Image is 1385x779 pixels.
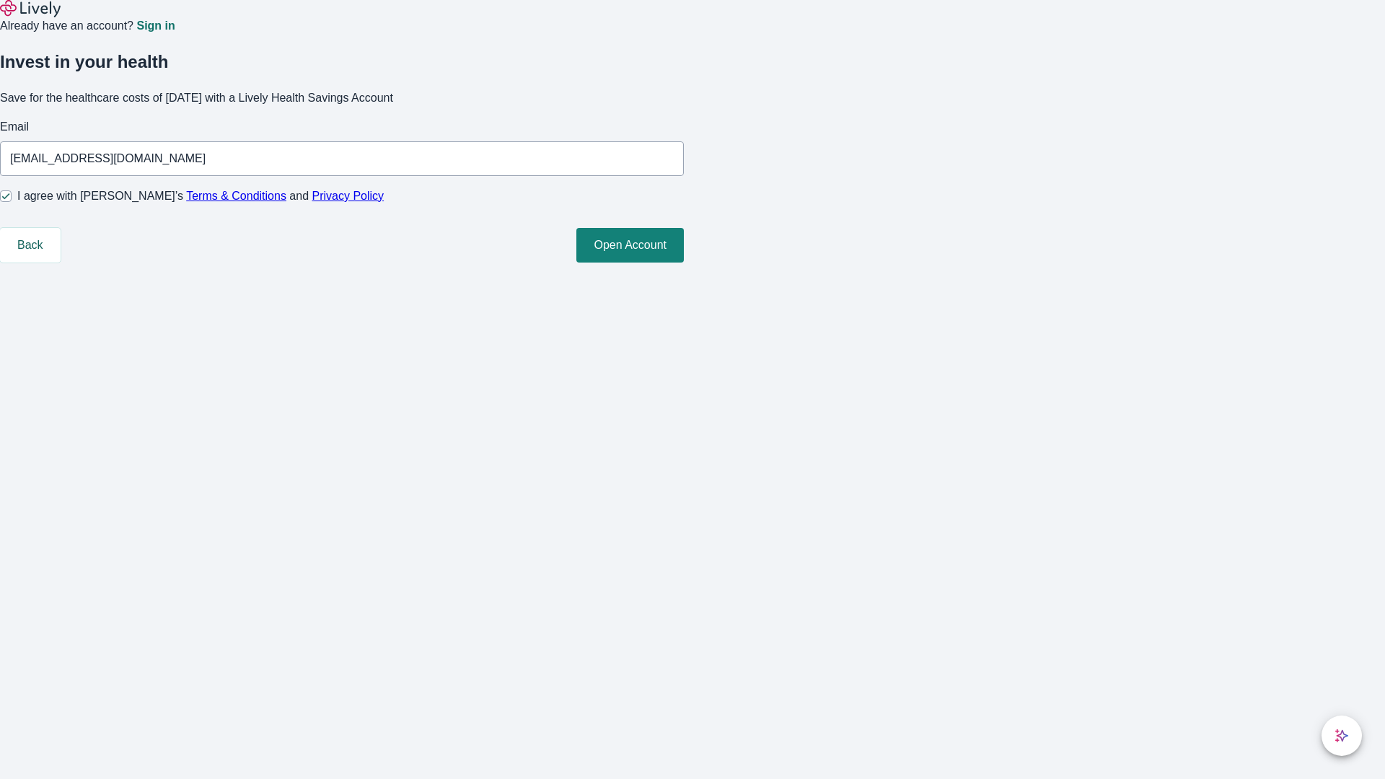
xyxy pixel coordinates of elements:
a: Sign in [136,20,175,32]
a: Terms & Conditions [186,190,286,202]
button: chat [1322,716,1362,756]
span: I agree with [PERSON_NAME]’s and [17,188,384,205]
svg: Lively AI Assistant [1335,729,1349,743]
a: Privacy Policy [312,190,384,202]
button: Open Account [576,228,684,263]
